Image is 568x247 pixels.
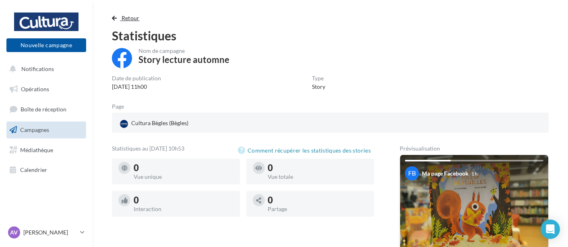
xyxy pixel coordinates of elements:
[5,161,88,178] a: Calendrier
[112,75,161,81] div: Date de publication
[134,196,233,205] div: 0
[134,206,233,212] div: Interaction
[118,117,260,130] a: Cultura Bègles (Bègles)
[6,225,86,240] a: AV [PERSON_NAME]
[112,104,130,109] div: Page
[112,29,549,42] div: Statistiques
[422,170,469,178] div: Ma page Facebook
[138,48,229,54] div: Nom de campagne
[238,146,374,155] button: Comment récupérer les statistiques des stories
[5,81,88,98] a: Opérations
[6,38,86,52] button: Nouvelle campagne
[118,117,190,130] div: Cultura Bègles (Bègles)
[20,126,49,133] span: Campagnes
[268,206,368,212] div: Partage
[312,83,325,91] div: Story
[471,170,478,177] div: 1 h
[138,55,229,64] div: Story lecture automne
[400,146,549,151] div: Prévisualisation
[5,121,88,138] a: Campagnes
[268,163,368,172] div: 0
[134,174,233,180] div: Vue unique
[5,142,88,159] a: Médiathèque
[21,65,54,72] span: Notifications
[5,61,85,77] button: Notifications
[541,220,560,239] div: Open Intercom Messenger
[405,166,419,180] div: FB
[122,15,140,21] span: Retour
[5,100,88,118] a: Boîte de réception
[268,174,368,180] div: Vue totale
[23,228,77,237] p: [PERSON_NAME]
[112,13,143,23] button: Retour
[312,75,325,81] div: Type
[268,196,368,205] div: 0
[10,228,18,237] span: AV
[112,83,161,91] div: [DATE] 11h00
[20,146,53,153] span: Médiathèque
[21,86,49,92] span: Opérations
[20,166,47,173] span: Calendrier
[112,146,238,155] div: Statistiques au [DATE] 10h53
[134,163,233,172] div: 0
[21,106,66,113] span: Boîte de réception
